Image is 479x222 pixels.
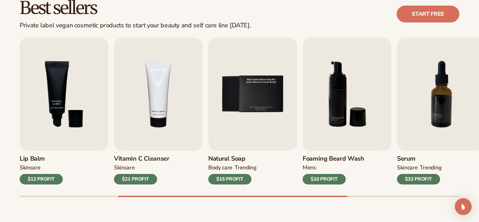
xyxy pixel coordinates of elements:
[208,164,232,171] div: BODY Care
[397,155,441,163] h3: Serum
[397,6,459,22] a: Start free
[303,164,316,171] div: mens
[303,174,346,184] div: $10 PROFIT
[303,155,364,163] h3: Foaming beard wash
[303,38,391,184] a: 6 / 9
[114,155,169,163] h3: Vitamin C Cleanser
[20,164,40,171] div: SKINCARE
[114,38,203,184] a: 4 / 9
[208,38,297,184] a: 5 / 9
[235,164,256,171] div: TRENDING
[114,164,135,171] div: Skincare
[20,155,63,163] h3: Lip Balm
[397,174,440,184] div: $32 PROFIT
[420,164,441,171] div: TRENDING
[208,174,251,184] div: $15 PROFIT
[114,174,157,184] div: $21 PROFIT
[208,155,256,163] h3: Natural Soap
[397,164,418,171] div: SKINCARE
[455,198,472,215] div: Open Intercom Messenger
[20,174,63,184] div: $12 PROFIT
[20,38,108,184] a: 3 / 9
[20,22,251,29] div: Private label vegan cosmetic products to start your beauty and self care line [DATE].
